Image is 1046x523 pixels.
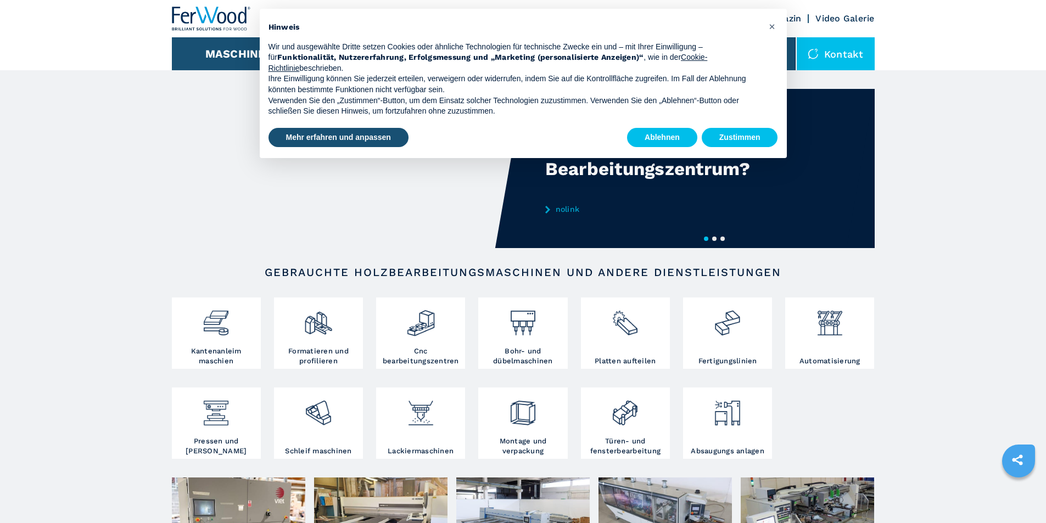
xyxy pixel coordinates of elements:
[269,53,708,72] a: Cookie-Richtlinie
[704,237,708,241] button: 1
[478,387,567,459] a: Montage und verpackung
[683,297,772,369] a: Fertigungslinien
[508,390,538,428] img: montaggio_imballaggio_2.png
[713,300,742,338] img: linee_di_produzione_2.png
[712,237,717,241] button: 2
[611,390,640,428] img: lavorazione_porte_finestre_2.png
[172,89,523,248] video: Your browser does not support the video tag.
[478,297,567,369] a: Bohr- und dübelmaschinen
[406,390,435,428] img: verniciatura_1.png
[581,387,670,459] a: Türen- und fensterbearbeitung
[277,53,644,61] strong: Funktionalität, Nutzererfahrung, Erfolgsmessung und „Marketing (personalisierte Anzeigen)“
[376,297,465,369] a: Cnc bearbeitungszentren
[379,346,462,366] h3: Cnc bearbeitungszentren
[545,205,760,213] a: nolink
[175,436,258,456] h3: Pressen und [PERSON_NAME]
[202,300,231,338] img: bordatrici_1.png
[269,22,760,33] h2: Hinweis
[702,128,778,148] button: Zustimmen
[713,390,742,428] img: aspirazione_1.png
[406,300,435,338] img: centro_di_lavoro_cnc_2.png
[627,128,697,148] button: Ablehnen
[277,346,360,366] h3: Formatieren und profilieren
[172,387,261,459] a: Pressen und [PERSON_NAME]
[202,390,231,428] img: pressa-strettoia.png
[269,128,409,148] button: Mehr erfahren und anpassen
[691,446,764,456] h3: Absaugungs anlagen
[683,387,772,459] a: Absaugungs anlagen
[808,48,819,59] img: Kontakt
[205,47,274,60] button: Maschinen
[274,387,363,459] a: Schleif maschinen
[799,356,860,366] h3: Automatisierung
[269,42,760,74] p: Wir und ausgewählte Dritte setzen Cookies oder ähnliche Technologien für technische Zwecke ein un...
[269,95,760,117] p: Verwenden Sie den „Zustimmen“-Button, um dem Einsatz solcher Technologien zuzustimmen. Verwenden ...
[1004,446,1031,474] a: sharethis
[815,13,874,24] a: Video Galerie
[207,266,840,279] h2: Gebrauchte Holzbearbeitungsmaschinen und andere Dienstleistungen
[769,20,775,33] span: ×
[172,7,251,31] img: Ferwood
[584,436,667,456] h3: Türen- und fensterbearbeitung
[508,300,538,338] img: foratrici_inseritrici_2.png
[581,297,670,369] a: Platten aufteilen
[815,300,844,338] img: automazione.png
[175,346,258,366] h3: Kantenanleim maschien
[172,297,261,369] a: Kantenanleim maschien
[269,74,760,95] p: Ihre Einwilligung können Sie jederzeit erteilen, verweigern oder widerrufen, indem Sie auf die Ko...
[274,297,363,369] a: Formatieren und profilieren
[698,356,757,366] h3: Fertigungslinien
[785,297,874,369] a: Automatisierung
[611,300,640,338] img: sezionatrici_2.png
[797,37,875,70] div: Kontakt
[304,390,333,428] img: levigatrici_2.png
[388,446,454,456] h3: Lackiermaschinen
[481,346,564,366] h3: Bohr- und dübelmaschinen
[285,446,351,456] h3: Schleif maschinen
[720,237,725,241] button: 3
[376,387,465,459] a: Lackiermaschinen
[304,300,333,338] img: squadratrici_2.png
[764,18,781,35] button: Schließen Sie diesen Hinweis
[481,436,564,456] h3: Montage und verpackung
[595,356,656,366] h3: Platten aufteilen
